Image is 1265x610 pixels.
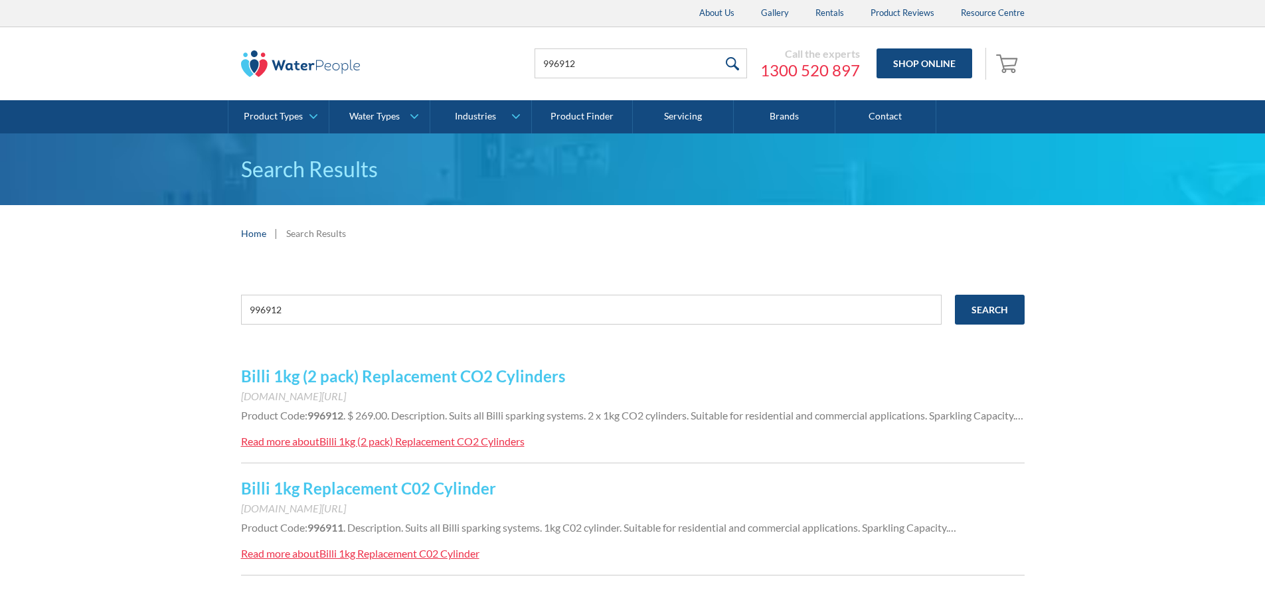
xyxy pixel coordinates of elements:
a: Shop Online [877,48,972,78]
div: Product Types [244,111,303,122]
a: Billi 1kg Replacement C02 Cylinder [241,479,496,498]
a: Product Finder [532,100,633,133]
div: Billi 1kg (2 pack) Replacement CO2 Cylinders [319,435,525,447]
a: 1300 520 897 [760,60,860,80]
span: Product Code: [241,521,307,534]
a: Billi 1kg (2 pack) Replacement CO2 Cylinders [241,366,565,386]
div: Water Types [349,111,400,122]
img: shopping cart [996,52,1021,74]
a: Home [241,226,266,240]
div: Search Results [286,226,346,240]
a: Brands [734,100,835,133]
a: Industries [430,100,531,133]
div: [DOMAIN_NAME][URL] [241,388,1025,404]
span: Product Code: [241,409,307,421]
img: The Water People [241,50,361,77]
a: Contact [835,100,936,133]
span: . Description. Suits all Billi sparking systems. 1kg C02 cylinder. Suitable for residential and c... [343,521,948,534]
div: Billi 1kg Replacement C02 Cylinder [319,547,479,560]
a: Open cart [993,48,1025,80]
strong: 996911 [307,521,343,534]
h1: Search Results [241,153,1025,185]
div: [DOMAIN_NAME][URL] [241,500,1025,516]
span: … [1015,409,1023,421]
div: Read more about [241,435,319,447]
strong: 996912 [307,409,343,421]
div: Call the experts [760,47,860,60]
a: Product Types [228,100,329,133]
span: . $ 269.00. Description. Suits all Billi sparking systems. 2 x 1kg CO2 cylinders. Suitable for re... [343,409,1015,421]
a: Read more aboutBilli 1kg (2 pack) Replacement CO2 Cylinders [241,433,525,449]
a: Read more aboutBilli 1kg Replacement C02 Cylinder [241,546,479,562]
div: Industries [455,111,496,122]
input: Search [955,295,1025,325]
div: | [273,225,280,241]
a: Water Types [329,100,430,133]
input: Search products [535,48,747,78]
a: Servicing [633,100,734,133]
div: Read more about [241,547,319,560]
span: … [948,521,956,534]
input: e.g. chilled water cooler [241,295,942,325]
